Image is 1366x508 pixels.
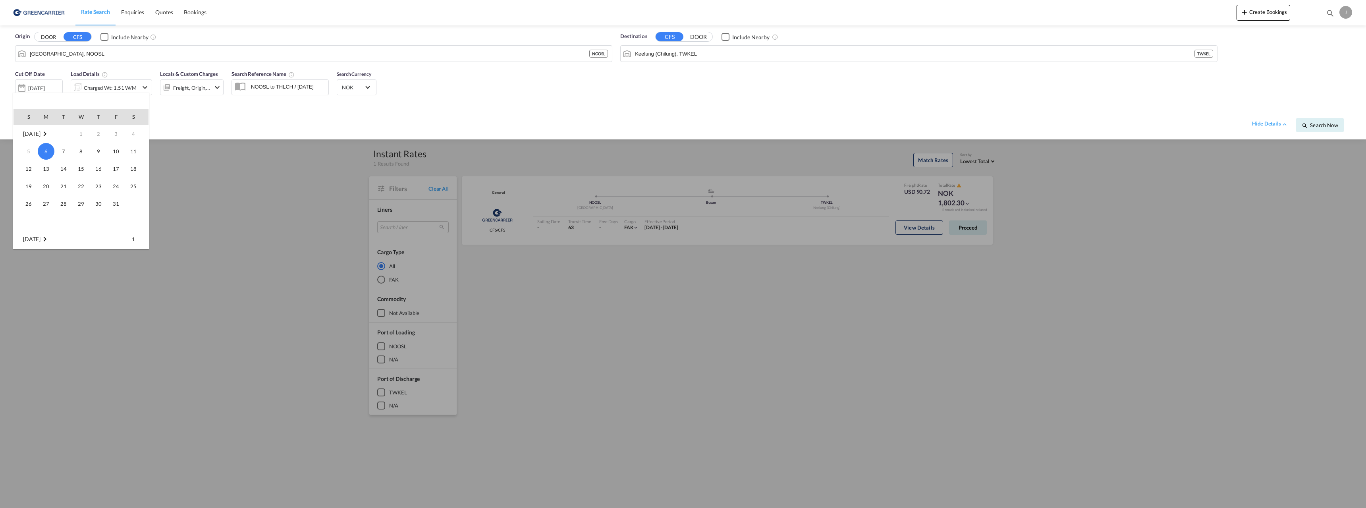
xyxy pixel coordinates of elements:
th: S [14,109,37,125]
td: Saturday October 18 2025 [125,160,149,178]
span: 21 [56,178,71,194]
span: 18 [125,161,141,177]
span: 25 [125,178,141,194]
th: S [125,109,149,125]
span: 7 [56,143,71,159]
td: Thursday October 30 2025 [90,195,107,212]
th: T [55,109,72,125]
td: Wednesday October 8 2025 [72,143,90,160]
th: M [37,109,55,125]
span: 28 [56,196,71,212]
span: 11 [125,143,141,159]
td: October 2025 [14,125,72,143]
span: 9 [91,143,106,159]
td: Tuesday October 28 2025 [55,195,72,212]
td: Wednesday October 1 2025 [72,125,90,143]
td: Thursday October 16 2025 [90,160,107,178]
td: Friday October 24 2025 [107,178,125,195]
span: [DATE] [23,236,40,242]
td: Monday October 13 2025 [37,160,55,178]
md-calendar: Calendar [14,109,149,249]
span: 12 [21,161,37,177]
tr: Week 1 [14,125,149,143]
span: 23 [91,178,106,194]
td: Friday October 17 2025 [107,160,125,178]
td: Thursday October 23 2025 [90,178,107,195]
span: 17 [108,161,124,177]
td: Sunday October 5 2025 [14,143,37,160]
span: 20 [38,178,54,194]
span: 1 [125,231,141,247]
td: November 2025 [14,230,72,248]
td: Monday October 27 2025 [37,195,55,212]
tr: Week 1 [14,230,149,248]
th: W [72,109,90,125]
td: Thursday October 2 2025 [90,125,107,143]
td: Saturday October 4 2025 [125,125,149,143]
span: 10 [108,143,124,159]
tr: Week 2 [14,143,149,160]
span: 15 [73,161,89,177]
span: 29 [73,196,89,212]
span: 31 [108,196,124,212]
span: 24 [108,178,124,194]
td: Friday October 31 2025 [107,195,125,212]
span: 14 [56,161,71,177]
td: Saturday October 25 2025 [125,178,149,195]
td: Wednesday October 29 2025 [72,195,90,212]
span: 16 [91,161,106,177]
td: Wednesday October 22 2025 [72,178,90,195]
td: Monday October 6 2025 [37,143,55,160]
span: 13 [38,161,54,177]
span: 22 [73,178,89,194]
th: T [90,109,107,125]
td: Sunday October 26 2025 [14,195,37,212]
span: [DATE] [23,130,40,137]
td: Sunday October 19 2025 [14,178,37,195]
tr: Week 5 [14,195,149,212]
td: Monday October 20 2025 [37,178,55,195]
tr: Week undefined [14,212,149,230]
tr: Week 3 [14,160,149,178]
td: Thursday October 9 2025 [90,143,107,160]
span: 19 [21,178,37,194]
td: Tuesday October 14 2025 [55,160,72,178]
span: 26 [21,196,37,212]
td: Wednesday October 15 2025 [72,160,90,178]
span: 30 [91,196,106,212]
span: 6 [38,143,54,160]
td: Friday October 3 2025 [107,125,125,143]
th: F [107,109,125,125]
td: Tuesday October 21 2025 [55,178,72,195]
td: Saturday October 11 2025 [125,143,149,160]
td: Friday October 10 2025 [107,143,125,160]
td: Tuesday October 7 2025 [55,143,72,160]
span: 27 [38,196,54,212]
td: Sunday October 12 2025 [14,160,37,178]
td: Saturday November 1 2025 [125,230,149,248]
tr: Week 4 [14,178,149,195]
span: 8 [73,143,89,159]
